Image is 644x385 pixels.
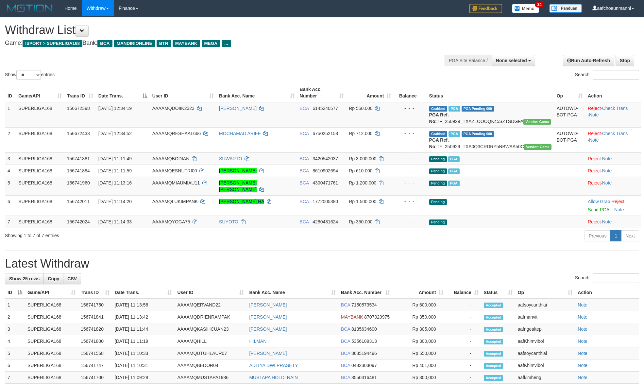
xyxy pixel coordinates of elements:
[16,152,64,165] td: SUPERLIGA168
[351,302,377,307] span: Copy 7150573534 to clipboard
[578,351,587,356] a: Note
[5,102,16,128] td: 1
[313,106,338,111] span: Copy 6145240577 to clipboard
[5,83,16,102] th: ID
[515,287,575,299] th: Op: activate to sort column ascending
[112,335,175,347] td: [DATE] 11:11:19
[297,83,347,102] th: Bank Acc. Number: activate to sort column ascending
[216,83,297,102] th: Bank Acc. Name: activate to sort column ascending
[349,180,376,185] span: Rp 1.200.000
[25,323,78,335] td: SUPERLIGA168
[588,168,601,173] a: Reject
[585,177,641,195] td: ·
[78,323,112,335] td: 156741820
[585,230,611,241] a: Previous
[462,106,494,112] span: PGA Pending
[364,314,390,320] span: Copy 8707029975 to clipboard
[393,287,446,299] th: Amount: activate to sort column ascending
[588,180,601,185] a: Reject
[578,375,587,380] a: Note
[396,105,424,112] div: - - -
[448,156,460,162] span: Marked by aafsoycanthlai
[341,302,350,307] span: BCA
[484,339,503,344] span: Accepted
[152,219,190,224] span: AAAAMQYOGA75
[341,375,350,380] span: BCA
[98,106,132,111] span: [DATE] 12:34:19
[249,351,287,356] a: [PERSON_NAME]
[25,359,78,372] td: SUPERLIGA168
[152,199,198,204] span: AAAAMQLUKIMPANK
[338,287,393,299] th: Bank Acc. Number: activate to sort column ascending
[219,219,238,224] a: SUYOTO
[393,335,446,347] td: Rp 300,000
[484,327,503,332] span: Accepted
[300,131,309,136] span: BCA
[175,359,246,372] td: AAAAMQBEDOR04
[588,106,601,111] a: Reject
[16,70,41,80] select: Showentries
[313,219,338,224] span: Copy 4280481624 to clipboard
[249,363,298,368] a: ADITYA DWI PRASETY
[67,131,90,136] span: 156672433
[249,326,287,332] a: [PERSON_NAME]
[78,335,112,347] td: 156741800
[16,216,64,228] td: SUPERLIGA168
[16,165,64,177] td: SUPERLIGA168
[484,315,503,320] span: Accepted
[602,156,612,161] a: Note
[446,359,481,372] td: -
[341,339,350,344] span: BCA
[535,2,544,8] span: 34
[5,3,55,13] img: MOTION_logo.png
[5,287,25,299] th: ID: activate to sort column descending
[578,326,587,332] a: Note
[394,83,426,102] th: Balance
[78,287,112,299] th: Trans ID: activate to sort column ascending
[563,55,614,66] a: Run Auto-Refresh
[446,311,481,323] td: -
[67,168,90,173] span: 156741884
[554,83,585,102] th: Op: activate to sort column ascending
[300,180,309,185] span: BCA
[393,311,446,323] td: Rp 350,000
[25,372,78,384] td: SUPERLIGA168
[98,199,132,204] span: [DATE] 11:14:20
[469,4,502,13] img: Feedback.jpg
[393,299,446,311] td: Rp 600,000
[484,303,503,308] span: Accepted
[575,70,639,80] label: Search:
[219,156,242,161] a: SUWARTO
[78,299,112,311] td: 156741750
[484,375,503,381] span: Accepted
[589,137,599,143] a: Note
[484,363,503,369] span: Accepted
[351,375,377,380] span: Copy 8550316481 to clipboard
[300,168,309,173] span: BCA
[578,302,587,307] a: Note
[249,314,287,320] a: [PERSON_NAME]
[575,287,639,299] th: Action
[300,199,309,204] span: BCA
[152,131,201,136] span: AAAAMQRESHAAL666
[152,180,200,185] span: AAAAMQMIAUMIAU11
[462,131,494,137] span: PGA Pending
[98,131,132,136] span: [DATE] 12:34:52
[524,144,551,150] span: Vendor URL: https://trx31.1velocity.biz
[300,219,309,224] span: BCA
[112,359,175,372] td: [DATE] 11:10:31
[515,347,575,359] td: aafsoycanthlai
[175,311,246,323] td: AAAAMQDRIENRAMPAK
[219,106,257,111] a: [PERSON_NAME]
[173,40,200,47] span: MAYBANK
[429,168,447,174] span: Pending
[78,347,112,359] td: 156741568
[64,83,96,102] th: Trans ID: activate to sort column ascending
[429,156,447,162] span: Pending
[349,168,372,173] span: Rp 610.000
[496,58,527,63] span: None selected
[67,219,90,224] span: 156742024
[9,276,40,281] span: Show 25 rows
[588,207,609,212] a: Send PGA
[313,168,338,173] span: Copy 8610902694 to clipboard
